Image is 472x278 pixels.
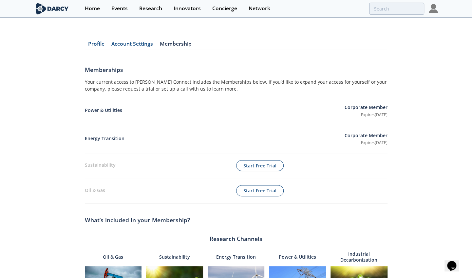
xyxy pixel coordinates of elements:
div: Your current access to [PERSON_NAME] Connect includes the Memberships below. If you’d like to exp... [85,78,387,97]
p: Oil & Gas [103,250,123,264]
h1: Memberships [85,65,387,78]
p: Expires [DATE] [345,140,387,146]
button: Start Free Trial [236,185,284,196]
div: Innovators [174,6,201,11]
p: Energy Transition [85,135,345,143]
div: Network [249,6,270,11]
div: Concierge [212,6,237,11]
p: Energy Transition [216,250,256,264]
div: Research Channels [85,234,387,243]
div: Research [139,6,162,11]
iframe: chat widget [444,252,465,271]
p: Power & Utilities [279,250,316,264]
a: Account Settings [108,41,157,49]
img: Profile [429,4,438,13]
div: Home [85,6,100,11]
p: Sustainability [85,161,236,170]
p: Corporate Member [345,132,387,140]
p: Power & Utilities [85,107,345,115]
p: Expires [DATE] [345,112,387,118]
p: Sustainability [159,250,190,264]
p: Oil & Gas [85,187,236,195]
div: What’s included in your Membership? [85,213,387,228]
a: Membership [157,41,195,49]
p: Industrial Decarbonization [330,250,387,264]
img: logo-wide.svg [34,3,70,14]
p: Corporate Member [345,104,387,112]
div: Events [111,6,128,11]
button: Start Free Trial [236,160,284,171]
input: Advanced Search [369,3,424,15]
a: Profile [85,41,108,49]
